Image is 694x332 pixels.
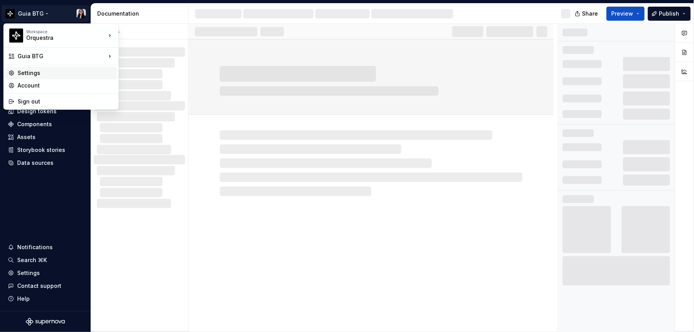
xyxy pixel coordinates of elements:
[18,69,114,77] div: Settings
[26,34,93,42] div: Orquestra
[18,82,114,89] div: Account
[9,29,23,43] img: 2d16a307-6340-4442-b48d-ad77c5bc40e7.png
[26,29,106,34] div: Workspace
[18,52,106,60] div: Guia BTG
[18,98,114,105] div: Sign out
